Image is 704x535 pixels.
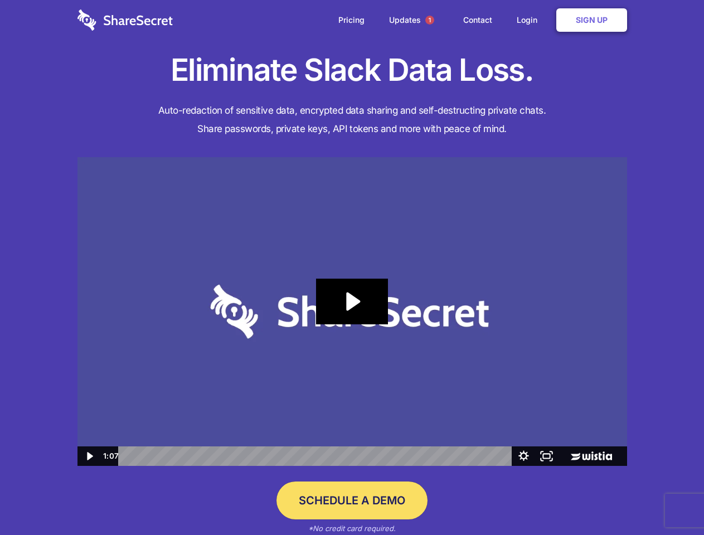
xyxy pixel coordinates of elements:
iframe: Drift Widget Chat Controller [648,479,691,522]
h4: Auto-redaction of sensitive data, encrypted data sharing and self-destructing private chats. Shar... [77,101,627,138]
img: logo-wordmark-white-trans-d4663122ce5f474addd5e946df7df03e33cb6a1c49d2221995e7729f52c070b2.svg [77,9,173,31]
a: Contact [452,3,503,37]
a: Login [506,3,554,37]
h1: Eliminate Slack Data Loss. [77,50,627,90]
a: Pricing [327,3,376,37]
button: Play Video [77,446,100,466]
img: Sharesecret [77,157,627,466]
